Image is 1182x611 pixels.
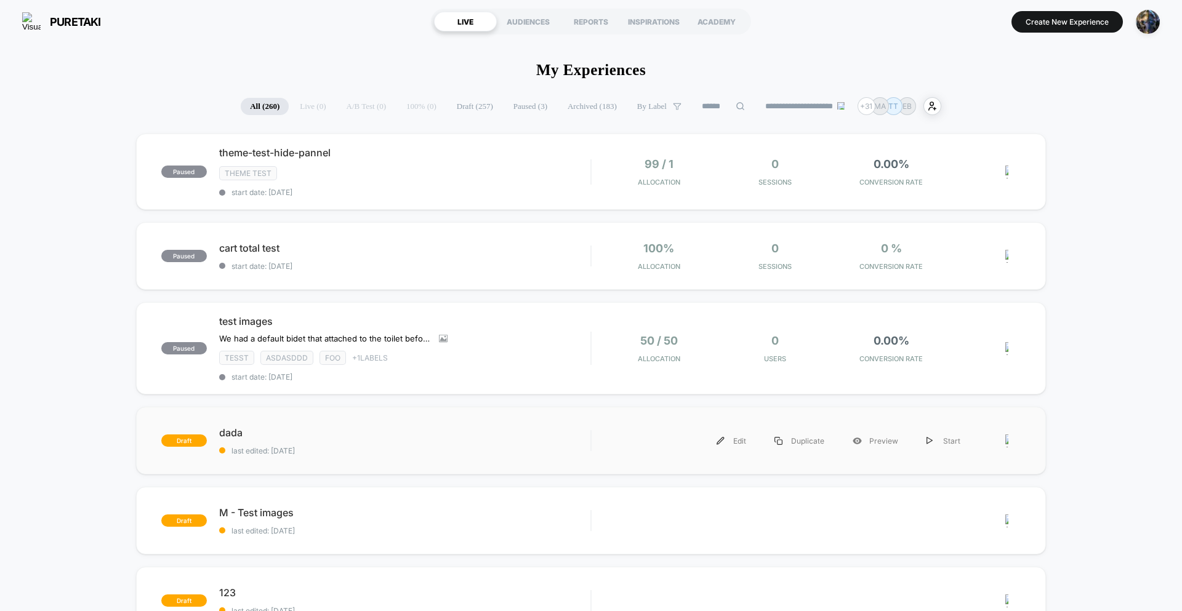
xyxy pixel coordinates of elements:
div: Edit [702,427,760,455]
span: Sessions [720,178,830,186]
div: Duplicate [760,427,838,455]
span: 100% [643,242,674,255]
button: Play, NEW DEMO 2025-VEED.mp4 [6,313,26,333]
span: All ( 260 ) [241,98,289,115]
input: Volume [514,317,551,329]
span: Users [720,354,830,363]
span: paused [161,250,207,262]
div: + 31 [858,97,875,115]
p: MA [874,102,886,111]
span: last edited: [DATE] [219,446,590,455]
span: paused [161,342,207,354]
button: puretaki [18,12,105,31]
p: TT [888,102,898,111]
span: M - Test images [219,506,590,519]
span: 0 [771,158,779,170]
img: ppic [1136,10,1160,34]
img: close [1005,250,1008,263]
div: LIVE [434,12,497,31]
span: CONVERSION RATE [836,178,946,186]
span: cart total test [219,242,590,254]
p: EB [903,102,912,111]
span: We had a default bidet that attached to the toilet before and it was hard to clean around so I de... [219,333,430,343]
span: Sessions [720,262,830,271]
span: paused [161,166,207,178]
span: asdasddd [260,351,313,365]
span: Theme Test [219,166,277,180]
div: Preview [838,427,912,455]
span: 0.00% [874,158,909,170]
div: AUDIENCES [497,12,560,31]
span: Allocation [638,178,680,186]
div: Current time [427,316,456,330]
span: draft [161,514,207,527]
span: dada [219,426,590,439]
span: 99 / 1 [645,158,673,170]
img: end [837,102,845,110]
img: close [1005,166,1008,178]
span: 123 [219,586,590,599]
span: start date: [DATE] [219,372,590,381]
img: menu [717,437,725,445]
div: REPORTS [560,12,622,31]
img: menu [774,437,782,445]
span: start date: [DATE] [219,262,590,271]
img: close [1005,342,1008,355]
span: Paused ( 3 ) [504,98,557,115]
span: 0 [771,242,779,255]
h1: My Experiences [536,62,646,79]
span: last edited: [DATE] [219,526,590,535]
span: start date: [DATE] [219,188,590,197]
div: Duration [457,316,490,330]
span: 0 [771,334,779,347]
div: INSPIRATIONS [622,12,685,31]
button: Create New Experience [1011,11,1123,33]
span: 0.00% [874,334,909,347]
span: puretaki [50,15,101,28]
span: test images [219,315,590,327]
span: draft [161,594,207,607]
span: Allocation [638,262,680,271]
img: close [1005,514,1008,527]
button: ppic [1132,9,1164,34]
span: CONVERSION RATE [836,354,946,363]
span: theme-test-hide-pannel [219,146,590,159]
span: + 1 Labels [352,353,388,362]
span: Draft ( 257 ) [448,98,502,115]
span: Archived ( 183 ) [558,98,626,115]
span: Allocation [638,354,680,363]
span: 0 % [881,242,902,255]
img: menu [927,437,933,445]
input: Seek [9,297,596,308]
img: close [1005,594,1008,607]
span: By Label [637,102,667,111]
img: Visually logo [22,12,41,31]
span: tesst [219,351,254,365]
div: ACADEMY [685,12,748,31]
span: draft [161,434,207,447]
img: close [1005,434,1008,447]
div: Start [912,427,975,455]
span: 50 / 50 [640,334,678,347]
button: Play, NEW DEMO 2025-VEED.mp4 [287,155,316,185]
span: foo [320,351,346,365]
